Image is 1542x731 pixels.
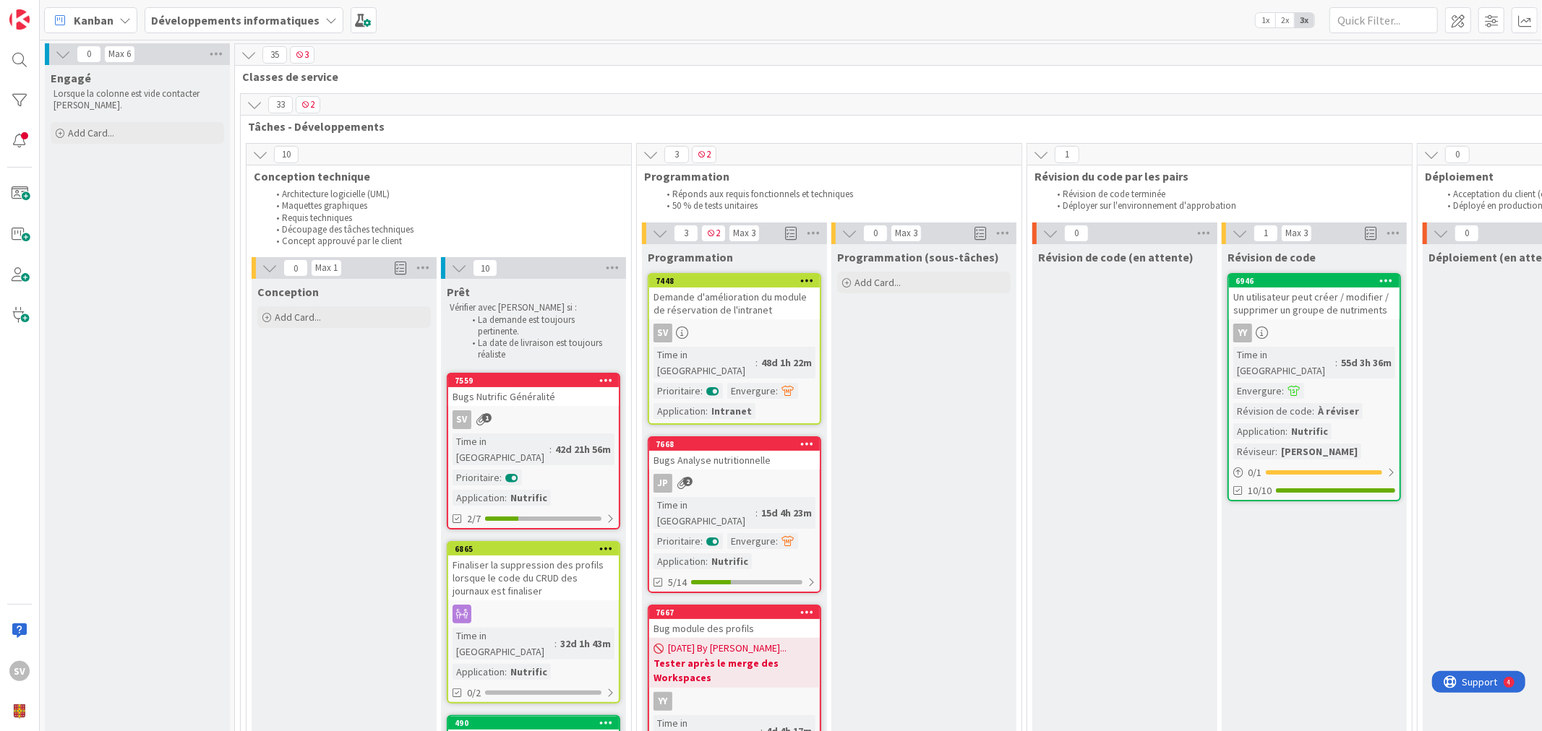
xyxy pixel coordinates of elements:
b: Tester après le merge des Workspaces [654,656,815,685]
div: SV [654,324,672,342]
span: : [776,533,778,549]
li: Réponds aux requis fonctionnels et techniques [659,189,1006,200]
div: 7668 [649,438,820,451]
div: 7668 [656,439,820,449]
div: [PERSON_NAME] [1277,444,1361,459]
li: La date de livraison est toujours réaliste [464,337,618,361]
span: : [776,383,778,399]
div: 6946 [1229,274,1400,287]
div: Envergure [727,533,776,549]
div: Application [453,664,505,680]
span: : [1275,444,1277,459]
div: Application [654,403,706,419]
div: 490 [455,718,619,728]
div: 48d 1h 22m [758,355,815,371]
span: : [1312,403,1314,419]
span: : [1335,355,1337,371]
div: YY [654,692,672,711]
div: Time in [GEOGRAPHIC_DATA] [1233,347,1335,379]
span: Support [30,2,66,20]
span: 0 [1064,225,1089,242]
span: 2 [701,225,726,242]
span: Kanban [74,12,113,29]
span: Révision de code (en attente) [1038,250,1194,264]
span: : [549,441,552,457]
span: 0 [283,259,308,277]
li: Découpage des tâches techniques [268,224,616,235]
span: 3 [674,225,698,242]
div: SV [9,661,30,681]
p: Vérifier avec [PERSON_NAME] si : [450,302,617,313]
li: Maquettes graphiques [268,200,616,212]
div: Time in [GEOGRAPHIC_DATA] [654,497,755,529]
div: JP [649,474,820,493]
span: 2 [692,146,716,163]
div: 42d 21h 56m [552,441,614,457]
div: 490 [448,717,619,730]
span: Add Card... [275,311,321,324]
span: : [755,505,758,521]
span: 2 [296,96,320,113]
span: 3 [290,46,314,64]
span: Conception technique [254,169,613,183]
div: Bug module des profils [649,619,820,638]
div: 0/1 [1229,464,1400,482]
img: Visit kanbanzone.com [9,9,30,30]
a: 6865Finaliser la suppression des profils lorsque le code du CRUD des journaux est finaliserTime i... [447,541,620,704]
div: Application [453,490,505,506]
span: : [755,355,758,371]
li: Architecture logicielle (UML) [268,189,616,200]
span: 0/2 [467,685,481,701]
span: : [1285,423,1288,439]
span: : [701,383,703,399]
div: Prioritaire [453,470,500,485]
div: Application [654,553,706,569]
div: Réviseur [1233,444,1275,459]
div: JP [654,474,672,493]
div: SV [649,324,820,342]
span: 3x [1295,13,1314,27]
div: YY [1229,324,1400,342]
span: Programmation (sous-tâches) [837,250,999,264]
span: : [505,490,507,506]
span: 0 / 1 [1248,465,1262,480]
div: Prioritaire [654,533,701,549]
span: : [500,470,502,485]
div: SV [453,410,471,429]
span: 2/7 [467,511,481,527]
span: Add Card... [68,126,114,139]
a: 7668Bugs Analyse nutritionnelleJPTime in [GEOGRAPHIC_DATA]:15d 4h 23mPrioritaire:Envergure:Applic... [648,436,821,593]
span: : [554,636,557,652]
div: 6946Un utilisateur peut créer / modifier / supprimer un groupe de nutriments [1229,274,1400,319]
span: 1 [1055,146,1079,163]
div: Révision de code [1233,403,1312,419]
div: Time in [GEOGRAPHIC_DATA] [453,628,554,659]
span: Programmation [644,169,1003,183]
div: Envergure [727,383,776,399]
div: YY [649,692,820,711]
span: Add Card... [854,276,901,289]
li: Révision de code terminée [1049,189,1397,200]
div: 7668Bugs Analyse nutritionnelle [649,438,820,470]
div: Prioritaire [654,383,701,399]
li: Déployer sur l'environnement d'approbation [1049,200,1397,212]
input: Quick Filter... [1329,7,1438,33]
div: Max 3 [733,230,755,237]
div: YY [1233,324,1252,342]
div: Finaliser la suppression des profils lorsque le code du CRUD des journaux est finaliser [448,555,619,600]
span: Révision du code par les pairs [1035,169,1394,183]
div: Nutrific [507,664,551,680]
div: 7448 [649,274,820,287]
span: [DATE] By [PERSON_NAME]... [668,641,787,656]
div: Max 1 [315,264,338,272]
div: SV [448,410,619,429]
a: 7559Bugs Nutrific GénéralitéSVTime in [GEOGRAPHIC_DATA]:42d 21h 56mPrioritaire:Application:Nutrif... [447,373,620,529]
div: 55d 3h 36m [1337,355,1395,371]
div: 7448 [656,276,820,286]
span: 1 [482,413,492,423]
div: Time in [GEOGRAPHIC_DATA] [654,347,755,379]
span: 0 [77,46,101,63]
div: Bugs Analyse nutritionnelle [649,451,820,470]
span: 1 [1254,225,1278,242]
span: : [1282,383,1284,399]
